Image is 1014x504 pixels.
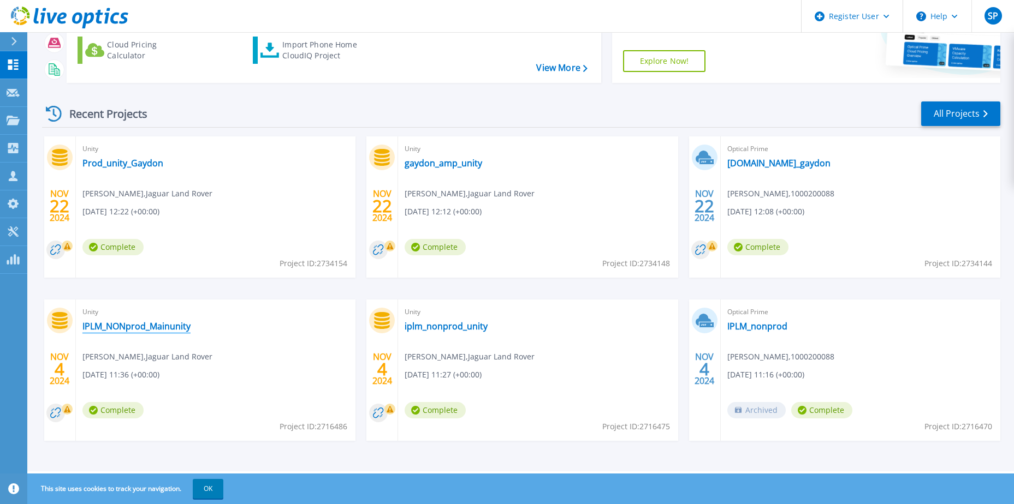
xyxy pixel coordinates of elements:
span: [PERSON_NAME] , Jaguar Land Rover [82,188,212,200]
span: Unity [405,143,671,155]
div: Import Phone Home CloudIQ Project [282,39,367,61]
span: Project ID: 2716486 [280,421,347,433]
span: Complete [405,239,466,255]
span: Complete [727,239,788,255]
span: Project ID: 2716470 [924,421,992,433]
span: SP [988,11,998,20]
div: NOV 2024 [372,186,393,226]
span: [DATE] 11:16 (+00:00) [727,369,804,381]
a: View More [536,63,587,73]
span: [PERSON_NAME] , 1000200088 [727,351,834,363]
span: Project ID: 2734148 [602,257,670,269]
span: Optical Prime [727,306,994,318]
span: 22 [695,201,714,211]
span: Complete [82,402,144,418]
span: Archived [727,402,786,418]
a: [DOMAIN_NAME]_gaydon [727,158,831,169]
span: [DATE] 11:36 (+00:00) [82,369,159,381]
span: [DATE] 11:27 (+00:00) [405,369,482,381]
span: Unity [405,306,671,318]
span: [PERSON_NAME] , Jaguar Land Rover [405,188,535,200]
div: NOV 2024 [372,349,393,389]
a: IPLM_NONprod_Mainunity [82,321,191,332]
span: This site uses cookies to track your navigation. [30,479,223,499]
span: [DATE] 12:12 (+00:00) [405,206,482,218]
span: Complete [405,402,466,418]
div: Recent Projects [42,100,162,127]
a: Cloud Pricing Calculator [78,37,199,64]
div: NOV 2024 [694,186,715,226]
span: 4 [377,364,387,374]
span: [PERSON_NAME] , Jaguar Land Rover [82,351,212,363]
span: Project ID: 2716475 [602,421,670,433]
span: [PERSON_NAME] , 1000200088 [727,188,834,200]
span: [DATE] 12:08 (+00:00) [727,206,804,218]
span: [DATE] 12:22 (+00:00) [82,206,159,218]
span: [PERSON_NAME] , Jaguar Land Rover [405,351,535,363]
span: Unity [82,306,349,318]
a: iplm_nonprod_unity [405,321,488,332]
span: 4 [699,364,709,374]
div: NOV 2024 [49,186,70,226]
a: Explore Now! [623,50,706,72]
span: 22 [372,201,392,211]
span: Project ID: 2734144 [924,257,992,269]
a: IPLM_nonprod [727,321,787,332]
span: Optical Prime [727,143,994,155]
span: 22 [50,201,69,211]
span: Complete [791,402,852,418]
button: OK [193,479,223,499]
span: Complete [82,239,144,255]
div: Cloud Pricing Calculator [107,39,194,61]
a: All Projects [921,101,1000,126]
span: 4 [55,364,64,374]
a: gaydon_amp_unity [405,158,482,169]
span: Project ID: 2734154 [280,257,347,269]
div: NOV 2024 [694,349,715,389]
span: Unity [82,143,349,155]
a: Prod_unity_Gaydon [82,158,163,169]
div: NOV 2024 [49,349,70,389]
